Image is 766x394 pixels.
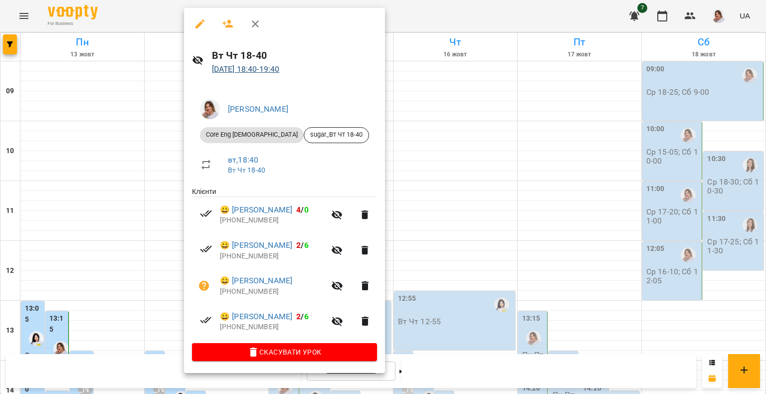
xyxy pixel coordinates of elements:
button: Скасувати Урок [192,343,377,361]
a: [PERSON_NAME] [228,104,288,114]
div: sugar_Вт Чт 18-40 [304,127,369,143]
ul: Клієнти [192,187,377,343]
a: 😀 [PERSON_NAME] [220,204,292,216]
p: [PHONE_NUMBER] [220,322,325,332]
b: / [296,312,308,321]
b: / [296,205,308,214]
h6: Вт Чт 18-40 [212,48,377,63]
svg: Візит сплачено [200,243,212,255]
span: Core Eng [DEMOGRAPHIC_DATA] [200,130,304,139]
span: 0 [304,205,309,214]
p: [PHONE_NUMBER] [220,251,325,261]
a: 😀 [PERSON_NAME] [220,275,292,287]
a: 😀 [PERSON_NAME] [220,311,292,323]
p: [PHONE_NUMBER] [220,215,325,225]
b: / [296,240,308,250]
a: 😀 [PERSON_NAME] [220,239,292,251]
a: Вт Чт 18-40 [228,166,266,174]
span: 6 [304,240,309,250]
svg: Візит сплачено [200,314,212,326]
a: вт , 18:40 [228,155,258,165]
span: sugar_Вт Чт 18-40 [304,130,369,139]
img: d332a1c3318355be326c790ed3ba89f4.jpg [200,99,220,119]
span: 4 [296,205,301,214]
span: 2 [296,240,301,250]
span: 6 [304,312,309,321]
span: 2 [296,312,301,321]
p: [PHONE_NUMBER] [220,287,325,297]
a: [DATE] 18:40-19:40 [212,64,280,74]
span: Скасувати Урок [200,346,369,358]
button: Візит ще не сплачено. Додати оплату? [192,274,216,298]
